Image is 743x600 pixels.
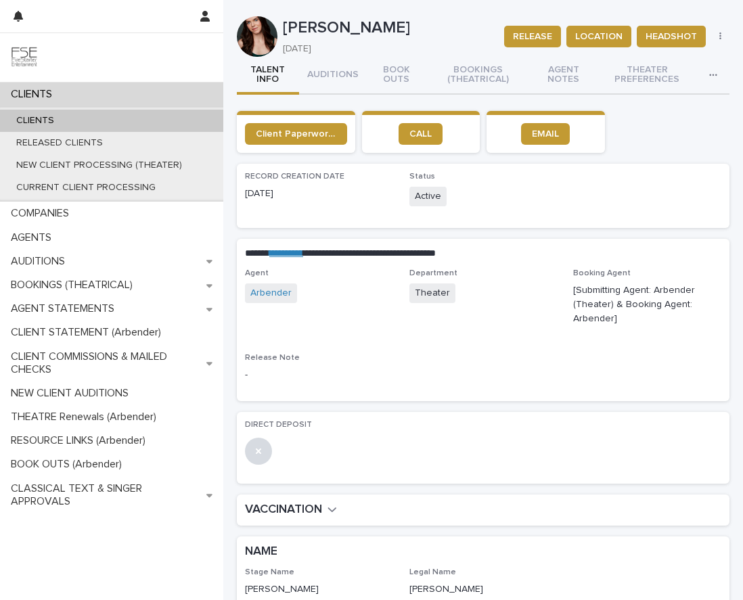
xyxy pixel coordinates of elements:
span: LOCATION [575,30,623,43]
p: NEW CLIENT PROCESSING (THEATER) [5,160,193,171]
p: NEW CLIENT AUDITIONS [5,387,139,400]
span: RECORD CREATION DATE [245,172,344,181]
p: RESOURCE LINKS (Arbender) [5,434,156,447]
a: EMAIL [521,123,570,145]
button: TALENT INFO [237,57,299,95]
span: RELEASE [513,30,552,43]
span: DIRECT DEPOSIT [245,421,312,429]
p: AUDITIONS [5,255,76,268]
p: CLIENTS [5,88,63,101]
button: BOOKINGS (THEATRICAL) [426,57,531,95]
span: Status [409,172,435,181]
button: VACCINATION [245,503,337,517]
button: THEATER PREFERENCES [597,57,697,95]
p: [DATE] [283,43,488,55]
button: LOCATION [566,26,631,47]
span: Release Note [245,354,300,362]
img: 9JgRvJ3ETPGCJDhvPVA5 [11,44,38,71]
button: AUDITIONS [299,57,367,95]
span: Booking Agent [573,269,631,277]
p: CURRENT CLIENT PROCESSING [5,182,166,193]
button: AGENT NOTES [530,57,597,95]
p: BOOKINGS (THEATRICAL) [5,279,143,292]
p: CLIENTS [5,115,65,126]
p: BOOK OUTS (Arbender) [5,458,133,471]
span: HEADSHOT [646,30,697,43]
span: Client Paperwork Link [256,129,336,139]
p: CLIENT STATEMENT (Arbender) [5,326,172,339]
span: Stage Name [245,568,294,576]
span: Theater [409,283,455,303]
p: AGENTS [5,231,62,244]
h2: VACCINATION [245,503,322,517]
button: HEADSHOT [637,26,706,47]
h2: NAME [245,545,277,559]
span: CALL [409,129,432,139]
span: Active [409,187,447,206]
button: BOOK OUTS [367,57,426,95]
a: Arbender [250,286,292,300]
p: RELEASED CLIENTS [5,137,114,149]
p: AGENT STATEMENTS [5,302,125,315]
p: CLASSICAL TEXT & SINGER APPROVALS [5,482,206,508]
p: CLIENT COMMISSIONS & MAILED CHECKS [5,350,206,376]
span: Legal Name [409,568,456,576]
span: Department [409,269,457,277]
p: THEATRE Renewals (Arbender) [5,411,167,423]
a: CALL [399,123,443,145]
p: [Submitting Agent: Arbender (Theater) & Booking Agent: Arbender] [573,283,721,325]
a: Client Paperwork Link [245,123,347,145]
span: EMAIL [532,129,559,139]
p: [PERSON_NAME] [283,18,493,38]
p: - [245,368,393,382]
p: [DATE] [245,187,393,201]
p: COMPANIES [5,207,80,220]
span: Agent [245,269,269,277]
p: [PERSON_NAME] [245,582,393,597]
button: RELEASE [504,26,561,47]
